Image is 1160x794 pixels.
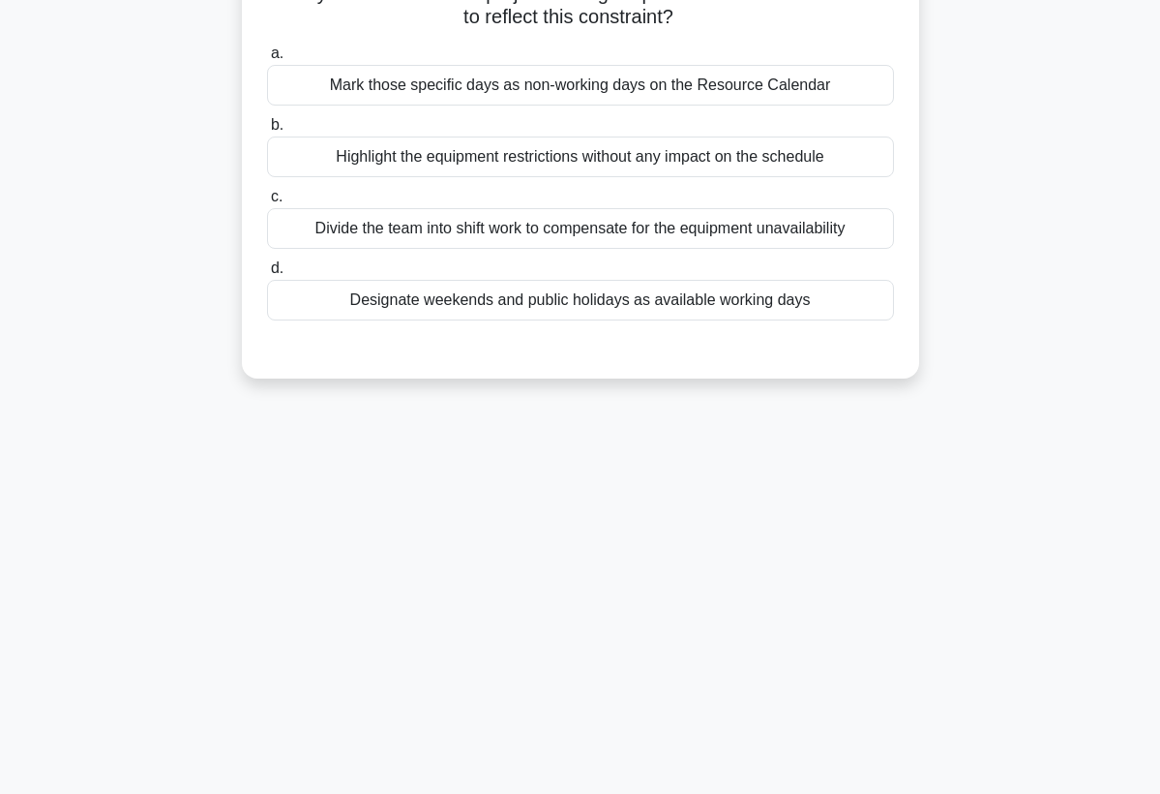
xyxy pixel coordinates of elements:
div: Highlight the equipment restrictions without any impact on the schedule [267,137,894,177]
div: Mark those specific days as non-working days on the Resource Calendar [267,65,894,106]
span: a. [271,45,283,61]
span: c. [271,188,283,204]
span: b. [271,116,283,133]
div: Divide the team into shift work to compensate for the equipment unavailability [267,208,894,249]
span: d. [271,260,283,276]
div: Designate weekends and public holidays as available working days [267,280,894,321]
